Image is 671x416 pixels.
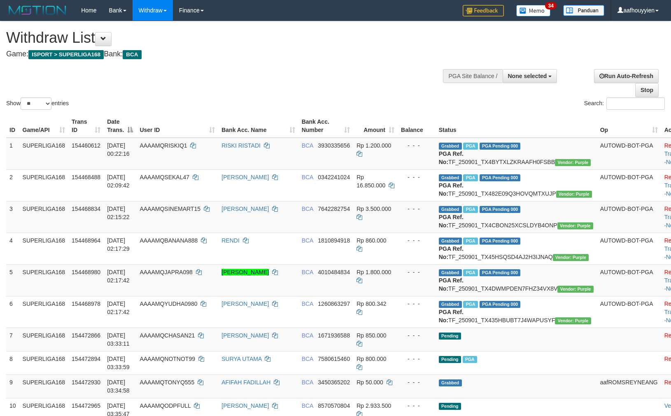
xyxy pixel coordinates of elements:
[140,269,192,275] span: AAAAMQJAPRA098
[318,300,350,307] span: Copy 1260863297 to clipboard
[72,379,100,386] span: 154472930
[443,69,502,83] div: PGA Site Balance /
[463,238,478,245] span: Marked by aafchoeunmanni
[557,286,593,293] span: Vendor URL: https://trx4.1velocity.biz
[68,114,104,138] th: Trans ID: activate to sort column ascending
[6,114,19,138] th: ID
[398,114,436,138] th: Balance
[401,378,432,386] div: - - -
[436,201,597,233] td: TF_250901_TX4CBON25XCSLDYB4ONP
[19,264,69,296] td: SUPERLIGA168
[439,277,464,292] b: PGA Ref. No:
[107,174,130,189] span: [DATE] 02:09:42
[302,379,313,386] span: BCA
[508,73,547,79] span: None selected
[6,30,439,46] h1: Withdraw List
[140,402,191,409] span: AAAAMQODPFULL
[318,142,350,149] span: Copy 3930335656 to clipboard
[439,238,462,245] span: Grabbed
[19,233,69,264] td: SUPERLIGA168
[597,169,661,201] td: AUTOWD-BOT-PGA
[6,374,19,398] td: 9
[302,300,313,307] span: BCA
[555,159,591,166] span: Vendor URL: https://trx4.1velocity.biz
[19,296,69,328] td: SUPERLIGA168
[107,269,130,284] span: [DATE] 02:17:42
[401,402,432,410] div: - - -
[140,300,197,307] span: AAAAMQYUDHA0980
[356,206,391,212] span: Rp 3.500.000
[463,5,504,16] img: Feedback.jpg
[480,238,521,245] span: PGA Pending
[19,328,69,351] td: SUPERLIGA168
[439,206,462,213] span: Grabbed
[356,300,386,307] span: Rp 800.342
[72,206,100,212] span: 154468834
[140,206,200,212] span: AAAAMQSINEMART15
[19,374,69,398] td: SUPERLIGA168
[136,114,218,138] th: User ID: activate to sort column ascending
[356,379,383,386] span: Rp 50.000
[439,356,461,363] span: Pending
[302,237,313,244] span: BCA
[6,296,19,328] td: 6
[439,150,464,165] b: PGA Ref. No:
[72,142,100,149] span: 154460612
[6,351,19,374] td: 8
[302,402,313,409] span: BCA
[436,233,597,264] td: TF_250901_TX45HSQSD4AJ2H3IJNAQ
[19,201,69,233] td: SUPERLIGA168
[221,269,269,275] a: [PERSON_NAME]
[597,233,661,264] td: AUTOWD-BOT-PGA
[516,5,551,16] img: Button%20Memo.svg
[439,214,464,229] b: PGA Ref. No:
[318,379,350,386] span: Copy 3450365202 to clipboard
[302,269,313,275] span: BCA
[635,83,659,97] a: Stop
[597,138,661,170] td: AUTOWD-BOT-PGA
[597,374,661,398] td: aafROMSREYNEANG
[6,4,69,16] img: MOTION_logo.png
[107,142,130,157] span: [DATE] 00:22:16
[553,254,589,261] span: Vendor URL: https://trx4.1velocity.biz
[140,174,189,180] span: AAAAMQSEKAL47
[463,206,478,213] span: Marked by aafnonsreyleab
[463,174,478,181] span: Marked by aafnonsreyleab
[221,356,261,362] a: SURYA UTAMA
[401,141,432,150] div: - - -
[72,237,100,244] span: 154468964
[480,174,521,181] span: PGA Pending
[436,169,597,201] td: TF_250901_TX482E09Q3HOVQMTXUJP
[72,269,100,275] span: 154468980
[401,355,432,363] div: - - -
[140,332,195,339] span: AAAAMQCHASAN21
[463,143,478,150] span: Marked by aafnonsreyleab
[6,50,439,58] h4: Game: Bank:
[72,174,100,180] span: 154468488
[221,300,269,307] a: [PERSON_NAME]
[401,173,432,181] div: - - -
[401,300,432,308] div: - - -
[104,114,136,138] th: Date Trans.: activate to sort column descending
[302,356,313,362] span: BCA
[107,206,130,220] span: [DATE] 02:15:22
[318,332,350,339] span: Copy 1671936588 to clipboard
[318,237,350,244] span: Copy 1810894918 to clipboard
[563,5,604,16] img: panduan.png
[436,114,597,138] th: Status
[439,403,461,410] span: Pending
[298,114,354,138] th: Bank Acc. Number: activate to sort column ascending
[107,356,130,370] span: [DATE] 03:33:59
[555,317,591,324] span: Vendor URL: https://trx4.1velocity.biz
[439,269,462,276] span: Grabbed
[221,332,269,339] a: [PERSON_NAME]
[436,138,597,170] td: TF_250901_TX4BYTXLZKRAAFH0FSBB
[107,332,130,347] span: [DATE] 03:33:11
[545,2,556,9] span: 34
[353,114,398,138] th: Amount: activate to sort column ascending
[221,379,270,386] a: AFIFAH FADILLAH
[221,402,269,409] a: [PERSON_NAME]
[72,332,100,339] span: 154472866
[401,236,432,245] div: - - -
[19,114,69,138] th: Game/API: activate to sort column ascending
